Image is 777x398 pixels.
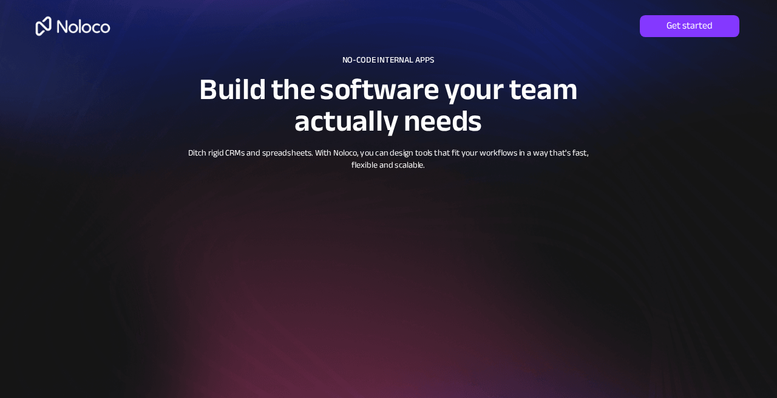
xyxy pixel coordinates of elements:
[342,52,434,68] span: NO-CODE INTERNAL APPS
[640,20,739,32] span: Get started
[188,145,589,173] span: Ditch rigid CRMs and spreadsheets. With Noloco, you can design tools that fit your workflows in a...
[199,61,577,149] span: Build the software your team actually needs
[640,15,739,37] a: Get started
